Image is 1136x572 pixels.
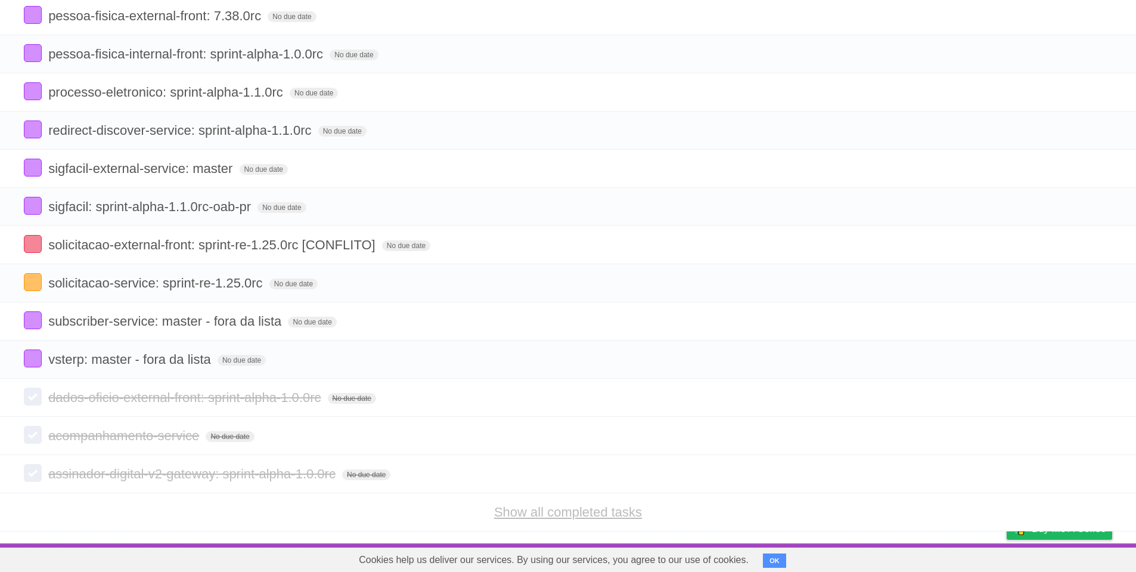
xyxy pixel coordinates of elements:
[848,546,873,569] a: About
[48,47,326,61] span: pessoa-fisica-internal-front: sprint-alpha-1.0.0rc
[24,273,42,291] label: Done
[240,164,288,175] span: No due date
[48,199,254,214] span: sigfacil: sprint-alpha-1.1.0rc-oab-pr
[24,197,42,215] label: Done
[24,120,42,138] label: Done
[342,469,390,480] span: No due date
[24,82,42,100] label: Done
[887,546,936,569] a: Developers
[48,276,265,290] span: solicitacao-service: sprint-re-1.25.0rc
[269,279,318,289] span: No due date
[24,426,42,444] label: Done
[347,548,761,572] span: Cookies help us deliver our services. By using our services, you agree to our use of cookies.
[328,393,376,404] span: No due date
[24,6,42,24] label: Done
[257,202,306,213] span: No due date
[1032,518,1106,539] span: Buy me a coffee
[24,235,42,253] label: Done
[48,466,339,481] span: assinador-digital-v2-gateway: sprint-alpha-1.0.0rc
[991,546,1022,569] a: Privacy
[494,505,642,520] a: Show all completed tasks
[48,85,286,100] span: processo-eletronico: sprint-alpha-1.1.0rc
[48,390,324,405] span: dados-oficio-external-front: sprint-alpha-1.0.0rc
[48,237,378,252] span: solicitacao-external-front: sprint-re-1.25.0rc [CONFLITO]
[48,8,264,23] span: pessoa-fisica-external-front: 7.38.0rc
[268,11,316,22] span: No due date
[318,126,367,137] span: No due date
[48,428,202,443] span: acompanhamento-service
[48,352,214,367] span: vsterp: master - fora da lista
[48,123,314,138] span: redirect-discover-service: sprint-alpha-1.1.0rc
[24,159,42,177] label: Done
[24,464,42,482] label: Done
[382,240,430,251] span: No due date
[330,50,378,60] span: No due date
[951,546,977,569] a: Terms
[1037,546,1112,569] a: Suggest a feature
[24,350,42,367] label: Done
[24,388,42,406] label: Done
[288,317,336,327] span: No due date
[48,161,235,176] span: sigfacil-external-service: master
[48,314,284,329] span: subscriber-service: master - fora da lista
[763,554,786,568] button: OK
[24,311,42,329] label: Done
[206,431,254,442] span: No due date
[218,355,266,366] span: No due date
[24,44,42,62] label: Done
[290,88,338,98] span: No due date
